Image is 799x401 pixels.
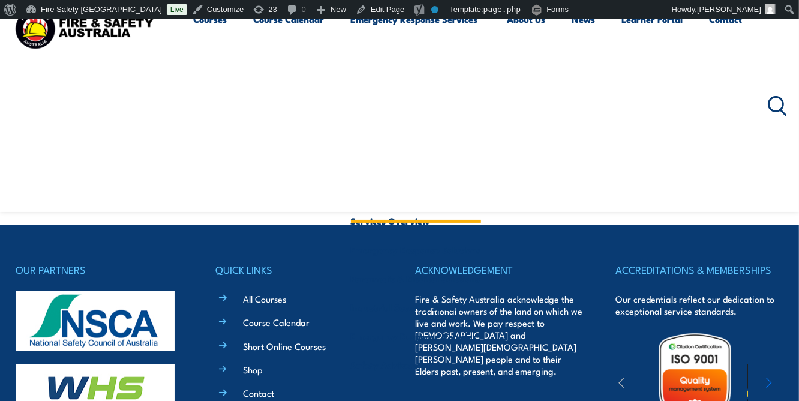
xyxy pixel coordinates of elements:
a: Course Calendar [243,316,310,328]
p: Our credentials reflect our dedication to exceptional service standards. [615,293,783,317]
p: Fire & Safety Australia acknowledge the traditional owners of the land on which we live and work.... [416,293,584,377]
h4: ACCREDITATIONS & MEMBERSHIPS [615,261,783,278]
a: News [572,5,596,207]
a: Emergency Response Vehicles [351,322,481,351]
a: Paramedic & Medical Solutions [351,264,481,293]
a: Safety Advisers [351,351,481,379]
a: Learner Portal [622,5,683,207]
a: Emergency Response Services [351,5,481,207]
img: nsca-logo-footer [16,291,175,351]
h4: OUR PARTNERS [16,261,184,278]
a: All Courses [243,292,286,305]
div: No index [431,6,438,13]
a: Services Overview [351,207,481,235]
span: page.php [483,5,521,14]
a: Emergency Response Solutions [351,235,481,264]
a: Contact [710,5,743,207]
a: Live [167,4,187,15]
a: Course Calendar [254,5,325,207]
a: Contact [243,387,274,399]
a: Short Online Courses [243,340,326,352]
h4: ACKNOWLEDGEMENT [416,261,584,278]
a: Industrial Security Solutions [351,293,481,322]
h4: QUICK LINKS [215,261,383,278]
a: Shop [243,363,263,376]
a: About Us [507,5,546,207]
span: [PERSON_NAME] [697,5,761,14]
a: Courses [194,5,227,207]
